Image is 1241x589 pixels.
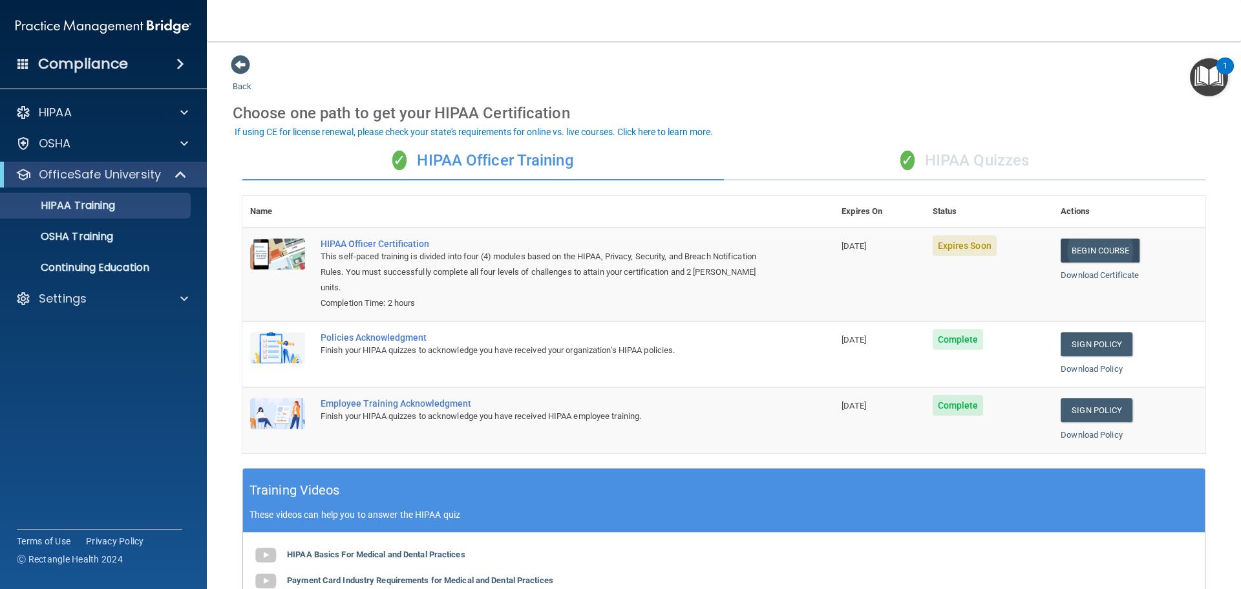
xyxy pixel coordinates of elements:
[39,136,71,151] p: OSHA
[321,343,769,358] div: Finish your HIPAA quizzes to acknowledge you have received your organization’s HIPAA policies.
[321,295,769,311] div: Completion Time: 2 hours
[321,398,769,409] div: Employee Training Acknowledgment
[16,14,191,39] img: PMB logo
[933,329,984,350] span: Complete
[242,142,724,180] div: HIPAA Officer Training
[321,332,769,343] div: Policies Acknowledgment
[39,167,161,182] p: OfficeSafe University
[16,167,187,182] a: OfficeSafe University
[235,127,713,136] div: If using CE for license renewal, please check your state's requirements for online vs. live cours...
[392,151,407,170] span: ✓
[321,239,769,249] a: HIPAA Officer Certification
[249,509,1198,520] p: These videos can help you to answer the HIPAA quiz
[834,196,924,228] th: Expires On
[249,479,340,502] h5: Training Videos
[1061,364,1123,374] a: Download Policy
[17,553,123,566] span: Ⓒ Rectangle Health 2024
[842,401,866,411] span: [DATE]
[8,230,113,243] p: OSHA Training
[16,291,188,306] a: Settings
[842,335,866,345] span: [DATE]
[724,142,1205,180] div: HIPAA Quizzes
[16,105,188,120] a: HIPAA
[1061,332,1132,356] a: Sign Policy
[1061,270,1139,280] a: Download Certificate
[287,575,553,585] b: Payment Card Industry Requirements for Medical and Dental Practices
[842,241,866,251] span: [DATE]
[933,235,997,256] span: Expires Soon
[8,199,115,212] p: HIPAA Training
[39,105,72,120] p: HIPAA
[287,550,465,559] b: HIPAA Basics For Medical and Dental Practices
[242,196,313,228] th: Name
[933,395,984,416] span: Complete
[233,125,715,138] button: If using CE for license renewal, please check your state's requirements for online vs. live cours...
[233,66,251,91] a: Back
[321,249,769,295] div: This self-paced training is divided into four (4) modules based on the HIPAA, Privacy, Security, ...
[233,94,1215,132] div: Choose one path to get your HIPAA Certification
[17,535,70,548] a: Terms of Use
[925,196,1054,228] th: Status
[16,136,188,151] a: OSHA
[8,261,185,274] p: Continuing Education
[39,291,87,306] p: Settings
[86,535,144,548] a: Privacy Policy
[1061,239,1140,262] a: Begin Course
[321,409,769,424] div: Finish your HIPAA quizzes to acknowledge you have received HIPAA employee training.
[1223,66,1227,83] div: 1
[1061,398,1132,422] a: Sign Policy
[900,151,915,170] span: ✓
[253,542,279,568] img: gray_youtube_icon.38fcd6cc.png
[1190,58,1228,96] button: Open Resource Center, 1 new notification
[1061,430,1123,440] a: Download Policy
[1053,196,1205,228] th: Actions
[38,55,128,73] h4: Compliance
